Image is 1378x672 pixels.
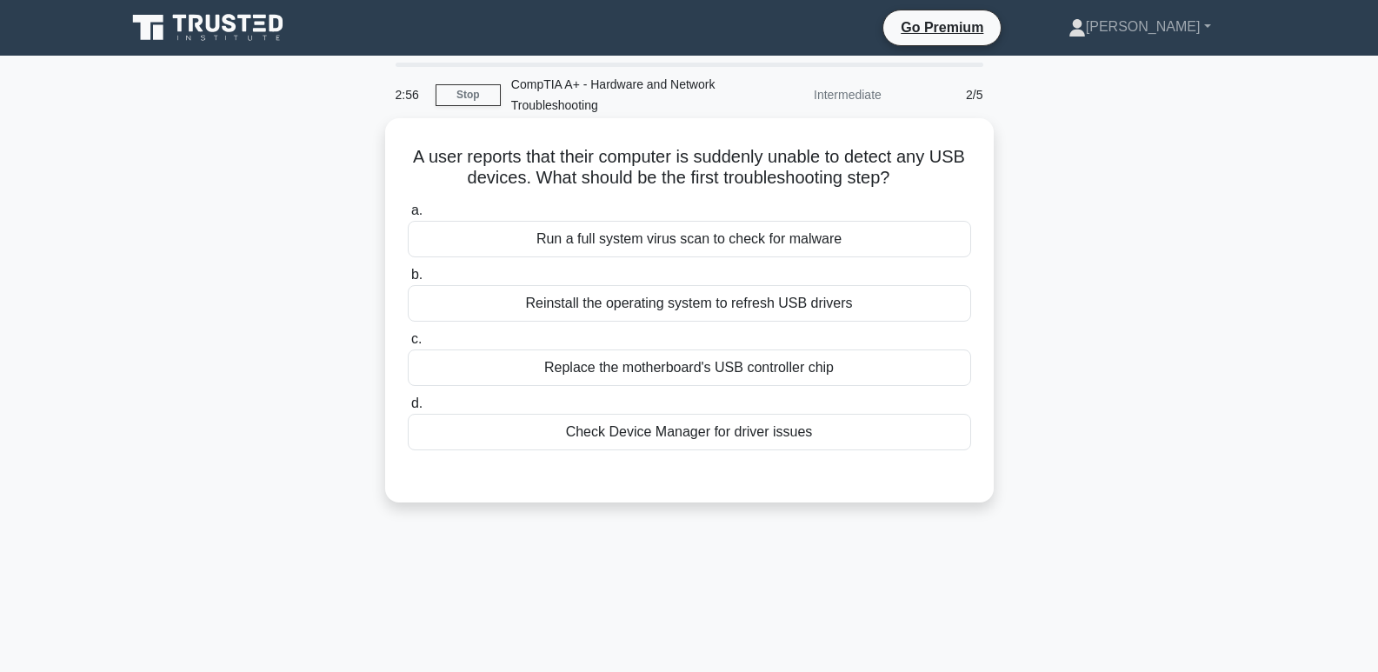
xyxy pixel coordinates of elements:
[436,84,501,106] a: Stop
[892,77,994,112] div: 2/5
[1027,10,1253,44] a: [PERSON_NAME]
[740,77,892,112] div: Intermediate
[408,221,971,257] div: Run a full system virus scan to check for malware
[411,331,422,346] span: c.
[411,267,423,282] span: b.
[408,349,971,386] div: Replace the motherboard's USB controller chip
[890,17,994,38] a: Go Premium
[408,285,971,322] div: Reinstall the operating system to refresh USB drivers
[408,414,971,450] div: Check Device Manager for driver issues
[385,77,436,112] div: 2:56
[406,146,973,190] h5: A user reports that their computer is suddenly unable to detect any USB devices. What should be t...
[411,396,423,410] span: d.
[411,203,423,217] span: a.
[501,67,740,123] div: CompTIA A+ - Hardware and Network Troubleshooting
